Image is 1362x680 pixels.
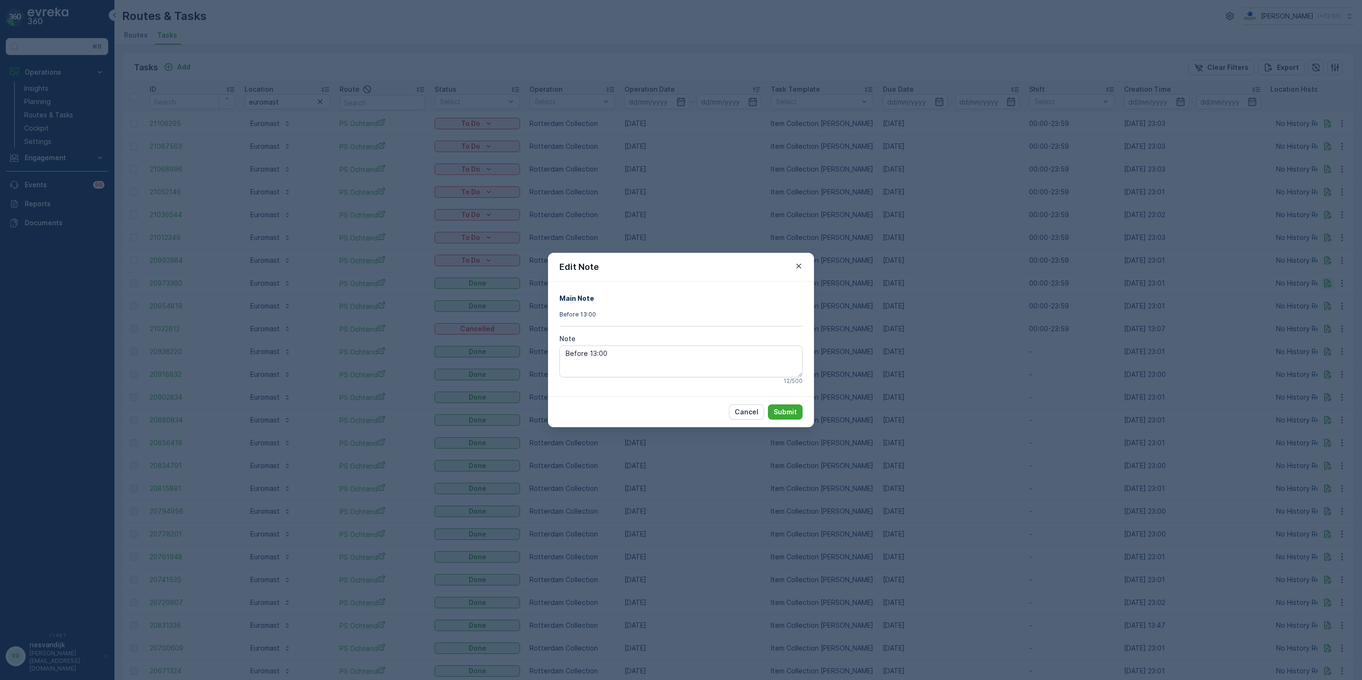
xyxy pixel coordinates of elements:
[559,293,803,303] h4: Main Note
[774,407,797,417] p: Submit
[735,407,758,417] p: Cancel
[768,404,803,420] button: Submit
[559,260,599,274] p: Edit Note
[559,335,576,343] label: Note
[784,377,803,385] p: 12 / 500
[559,345,803,377] textarea: Before 13:00
[729,404,764,420] button: Cancel
[559,311,803,318] p: Before 13:00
